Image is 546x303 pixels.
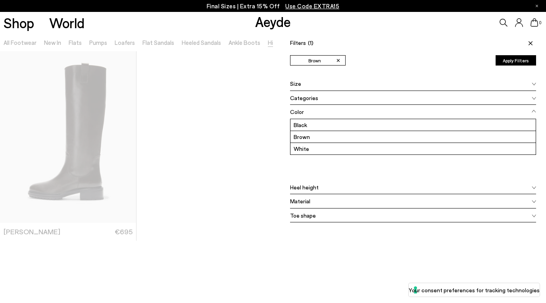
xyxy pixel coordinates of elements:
[290,143,536,154] label: White
[290,94,318,102] span: Categories
[308,39,313,46] span: (1)
[255,13,291,30] a: Aeyde
[290,119,536,131] label: Black
[409,283,540,297] button: Your consent preferences for tracking technologies
[290,197,310,205] span: Material
[290,211,316,220] span: Toe shape
[336,56,340,65] span: ✕
[4,16,34,30] a: Shop
[290,131,536,143] label: Brown
[285,2,339,10] span: Navigate to /collections/ss25-final-sizes
[409,286,540,294] label: Your consent preferences for tracking technologies
[538,21,542,25] span: 0
[290,183,319,191] span: Heel height
[496,55,536,66] button: Apply Filters
[308,57,321,64] span: Brown
[290,39,313,46] span: Filters
[49,16,85,30] a: World
[207,1,340,11] p: Final Sizes | Extra 15% Off
[290,79,301,88] span: Size
[290,108,304,116] span: Color
[531,18,538,27] a: 0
